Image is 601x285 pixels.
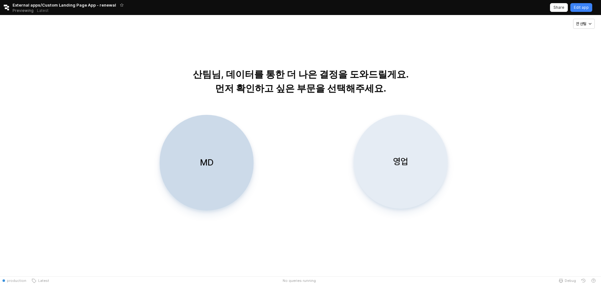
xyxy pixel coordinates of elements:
button: Add app to favorites [119,2,125,8]
p: Edit app [574,5,589,10]
button: Debug [556,276,578,285]
button: Edit app [570,3,592,12]
button: History [578,276,588,285]
button: Help [588,276,598,285]
button: Latest [29,276,52,285]
span: No queries running [283,278,316,283]
span: External apps/Custom Landing Page App - renewal [13,2,116,8]
p: Share [553,5,564,10]
button: MD [160,115,254,211]
p: 전 산팀 [576,21,586,26]
p: Latest [37,8,49,13]
button: 전 산팀 [573,19,595,29]
p: MD [200,157,213,168]
p: 영업 [393,156,408,167]
span: production [7,278,26,283]
button: Releases and History [33,6,52,15]
button: Share app [550,3,568,12]
div: Previewing Latest [13,6,52,15]
span: Debug [565,278,576,283]
span: Previewing [13,8,33,14]
button: 영업 [354,115,448,209]
p: 산팀님, 데이터를 통한 더 나은 결정을 도와드릴게요. 먼저 확인하고 싶은 부문을 선택해주세요. [141,67,460,95]
span: Latest [36,278,49,283]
